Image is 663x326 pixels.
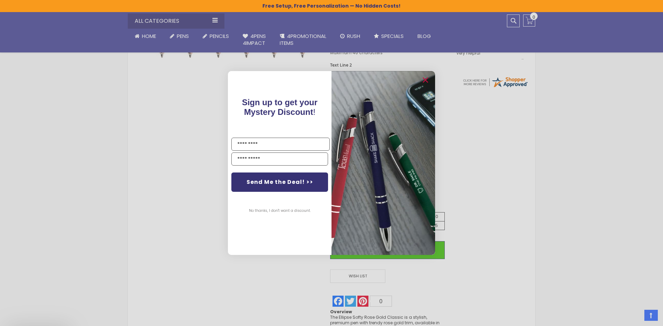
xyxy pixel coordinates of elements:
[242,98,318,117] span: Sign up to get your Mystery Discount
[331,71,435,255] img: pop-up-image
[246,202,314,219] button: No thanks, I don't want a discount.
[242,98,318,117] span: !
[231,172,328,192] button: Send Me the Deal! >>
[420,75,431,86] button: Close dialog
